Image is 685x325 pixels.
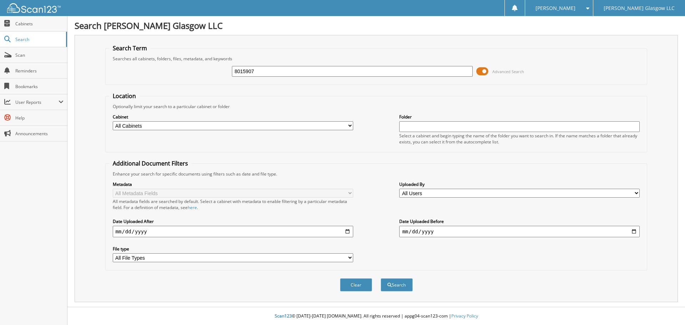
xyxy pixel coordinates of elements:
legend: Location [109,92,139,100]
label: File type [113,246,353,252]
a: Privacy Policy [451,313,478,319]
span: Scan123 [275,313,292,319]
iframe: Chat Widget [649,291,685,325]
label: Date Uploaded After [113,218,353,224]
div: © [DATE]-[DATE] [DOMAIN_NAME]. All rights reserved | appg04-scan123-com | [67,308,685,325]
label: Folder [399,114,640,120]
input: start [113,226,353,237]
span: Advanced Search [492,69,524,74]
legend: Search Term [109,44,151,52]
a: here [188,204,197,210]
div: Searches all cabinets, folders, files, metadata, and keywords [109,56,644,62]
span: Help [15,115,64,121]
input: end [399,226,640,237]
legend: Additional Document Filters [109,159,192,167]
div: Enhance your search for specific documents using filters such as date and file type. [109,171,644,177]
div: All metadata fields are searched by default. Select a cabinet with metadata to enable filtering b... [113,198,353,210]
span: Announcements [15,131,64,137]
span: Bookmarks [15,83,64,90]
label: Uploaded By [399,181,640,187]
span: Scan [15,52,64,58]
span: Cabinets [15,21,64,27]
h1: Search [PERSON_NAME] Glasgow LLC [75,20,678,31]
label: Metadata [113,181,353,187]
button: Search [381,278,413,291]
div: Optionally limit your search to a particular cabinet or folder [109,103,644,110]
span: Search [15,36,62,42]
span: [PERSON_NAME] Glasgow LLC [604,6,675,10]
label: Cabinet [113,114,353,120]
span: [PERSON_NAME] [536,6,575,10]
label: Date Uploaded Before [399,218,640,224]
button: Clear [340,278,372,291]
img: scan123-logo-white.svg [7,3,61,13]
span: User Reports [15,99,59,105]
span: Reminders [15,68,64,74]
div: Select a cabinet and begin typing the name of the folder you want to search in. If the name match... [399,133,640,145]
